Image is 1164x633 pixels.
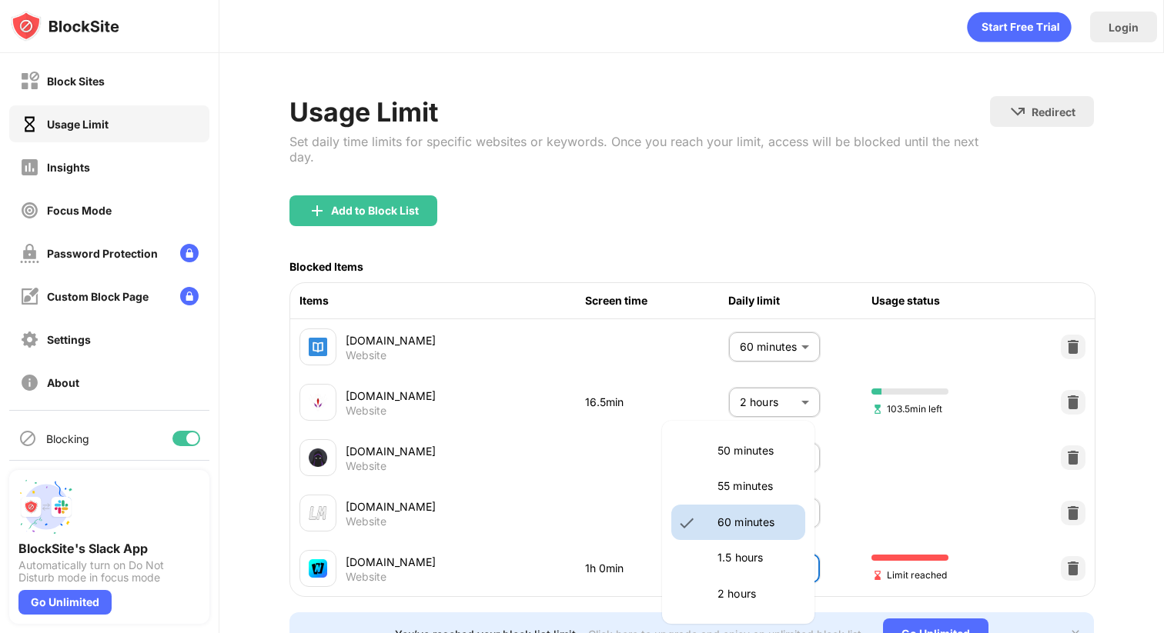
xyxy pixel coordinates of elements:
[717,585,796,602] p: 2 hours
[717,549,796,566] p: 1.5 hours
[717,514,796,531] p: 60 minutes
[717,442,796,459] p: 50 minutes
[717,478,796,495] p: 55 minutes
